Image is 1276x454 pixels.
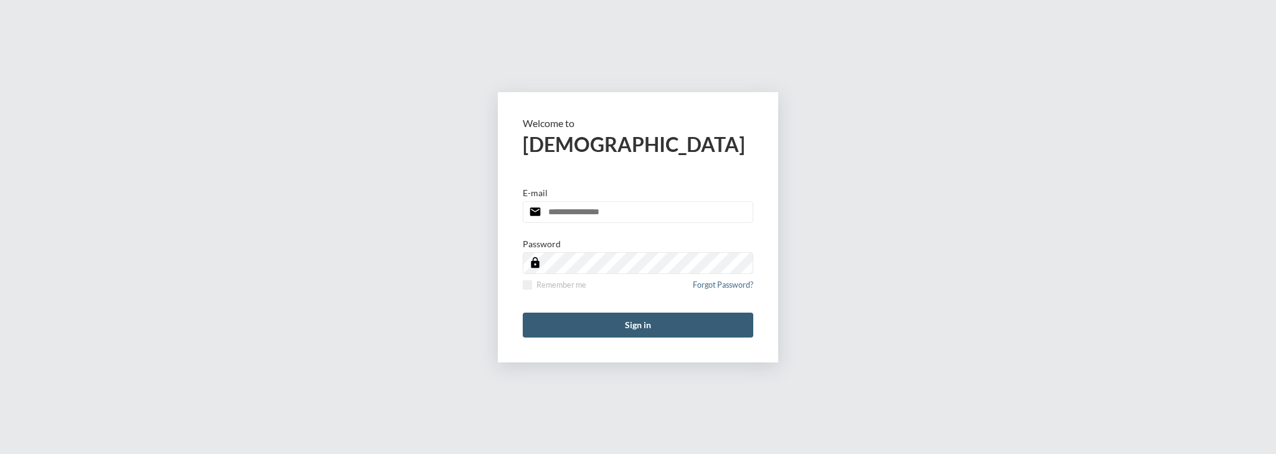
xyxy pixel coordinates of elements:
label: Remember me [523,280,586,290]
p: Password [523,239,561,249]
p: E-mail [523,187,548,198]
a: Forgot Password? [693,280,753,297]
p: Welcome to [523,117,753,129]
h2: [DEMOGRAPHIC_DATA] [523,132,753,156]
button: Sign in [523,313,753,338]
